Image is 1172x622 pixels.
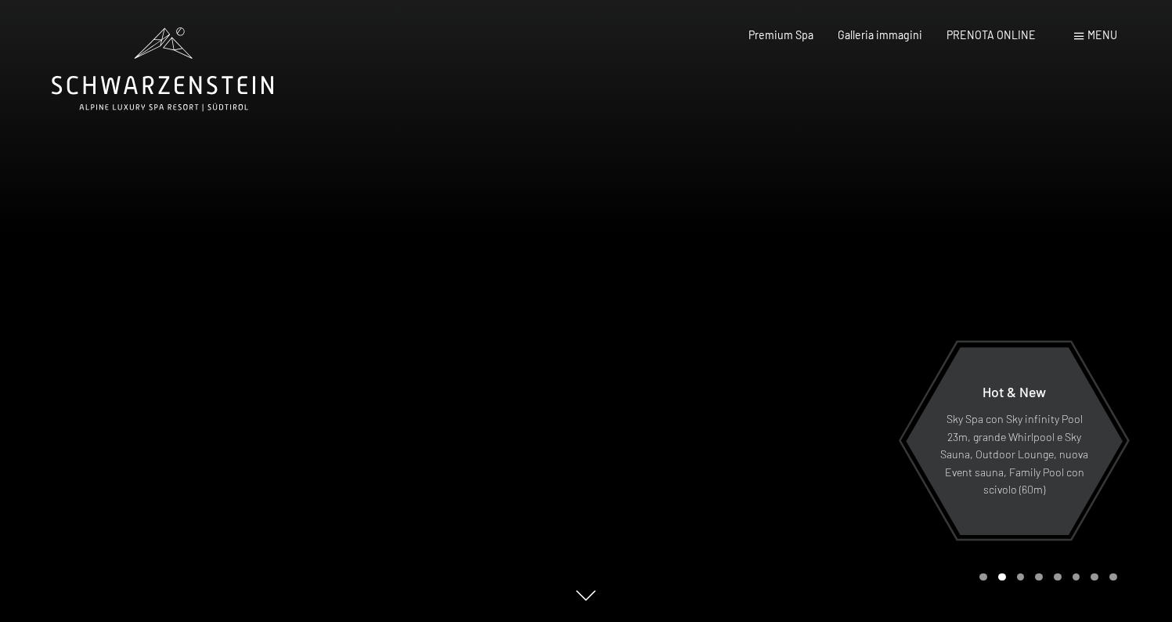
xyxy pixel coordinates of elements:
[838,28,922,42] a: Galleria immagini
[939,410,1089,499] p: Sky Spa con Sky infinity Pool 23m, grande Whirlpool e Sky Sauna, Outdoor Lounge, nuova Event saun...
[748,28,813,42] a: Premium Spa
[1073,573,1080,581] div: Carousel Page 6
[1017,573,1025,581] div: Carousel Page 3
[1087,28,1117,42] span: Menu
[1091,573,1098,581] div: Carousel Page 7
[1035,573,1043,581] div: Carousel Page 4
[1054,573,1062,581] div: Carousel Page 5
[1109,573,1117,581] div: Carousel Page 8
[974,573,1116,581] div: Carousel Pagination
[905,346,1123,536] a: Hot & New Sky Spa con Sky infinity Pool 23m, grande Whirlpool e Sky Sauna, Outdoor Lounge, nuova ...
[947,28,1036,42] a: PRENOTA ONLINE
[983,383,1046,400] span: Hot & New
[979,573,987,581] div: Carousel Page 1
[998,573,1006,581] div: Carousel Page 2 (Current Slide)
